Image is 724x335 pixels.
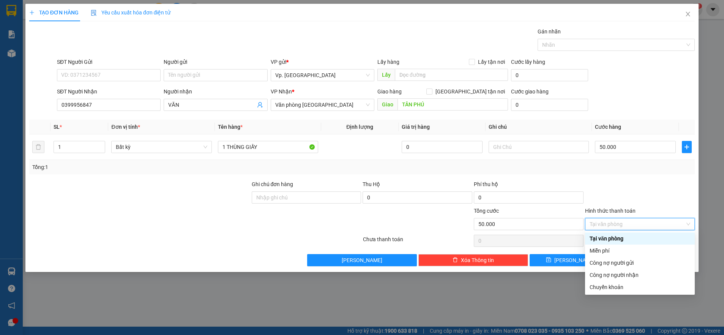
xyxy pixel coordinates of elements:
input: Dọc đường [397,98,508,111]
span: SL [54,124,60,130]
div: Phí thu hộ [474,180,584,191]
button: Close [677,4,699,25]
div: Miễn phí [590,247,690,255]
input: Cước lấy hàng [511,69,588,81]
label: Cước lấy hàng [511,59,545,65]
span: Vp. Phan Rang [275,70,370,81]
span: Lấy hàng [377,59,399,65]
label: Hình thức thanh toán [585,208,636,214]
input: VD: Bàn, Ghế [218,141,318,153]
span: save [546,257,551,263]
span: user-add [257,102,263,108]
span: delete [453,257,458,263]
button: deleteXóa Thông tin [418,254,528,266]
button: delete [32,141,44,153]
div: Người gửi [164,58,267,66]
div: Chuyển khoản [590,283,690,291]
label: Gán nhãn [538,28,561,35]
span: Giá trị hàng [402,124,430,130]
span: [PERSON_NAME] [554,256,595,264]
input: Ghi chú đơn hàng [252,191,361,204]
button: [PERSON_NAME] [307,254,417,266]
th: Ghi chú [486,120,592,134]
div: Tại văn phòng [590,234,690,243]
span: Yêu cầu xuất hóa đơn điện tử [91,9,171,16]
div: Cước gửi hàng sẽ được ghi vào công nợ của người nhận [585,269,695,281]
div: Cước gửi hàng sẽ được ghi vào công nợ của người gửi [585,257,695,269]
span: Giao hàng [377,88,402,95]
span: Thu Hộ [363,181,380,187]
div: Công nợ người nhận [590,271,690,279]
span: Cước hàng [595,124,621,130]
div: VP gửi [271,58,374,66]
div: SĐT Người Nhận [57,87,161,96]
span: Đơn vị tính [111,124,140,130]
span: TẠO ĐƠN HÀNG [29,9,79,16]
div: Tổng: 1 [32,163,280,171]
input: Dọc đường [395,69,508,81]
input: Ghi Chú [489,141,589,153]
label: Cước giao hàng [511,88,549,95]
input: Cước giao hàng [511,99,588,111]
span: plus [682,144,691,150]
button: plus [682,141,692,153]
div: Chưa thanh toán [362,235,473,248]
span: Giao [377,98,397,111]
span: close [685,11,691,17]
input: 0 [402,141,483,153]
span: VP Nhận [271,88,292,95]
span: Bất kỳ [116,141,207,153]
span: Tên hàng [218,124,243,130]
span: Tại văn phòng [590,218,690,230]
label: Ghi chú đơn hàng [252,181,293,187]
div: Người nhận [164,87,267,96]
b: An Anh Limousine [9,49,42,85]
span: Văn phòng Tân Phú [275,99,370,111]
span: [PERSON_NAME] [342,256,382,264]
span: plus [29,10,35,15]
span: Lấy [377,69,395,81]
span: Xóa Thông tin [461,256,494,264]
span: [GEOGRAPHIC_DATA] tận nơi [432,87,508,96]
span: Tổng cước [474,208,499,214]
img: icon [91,10,97,16]
button: save[PERSON_NAME] [530,254,612,266]
b: Biên nhận gởi hàng hóa [49,11,73,73]
span: Lấy tận nơi [475,58,508,66]
div: SĐT Người Gửi [57,58,161,66]
div: Công nợ người gửi [590,259,690,267]
span: Định lượng [346,124,373,130]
